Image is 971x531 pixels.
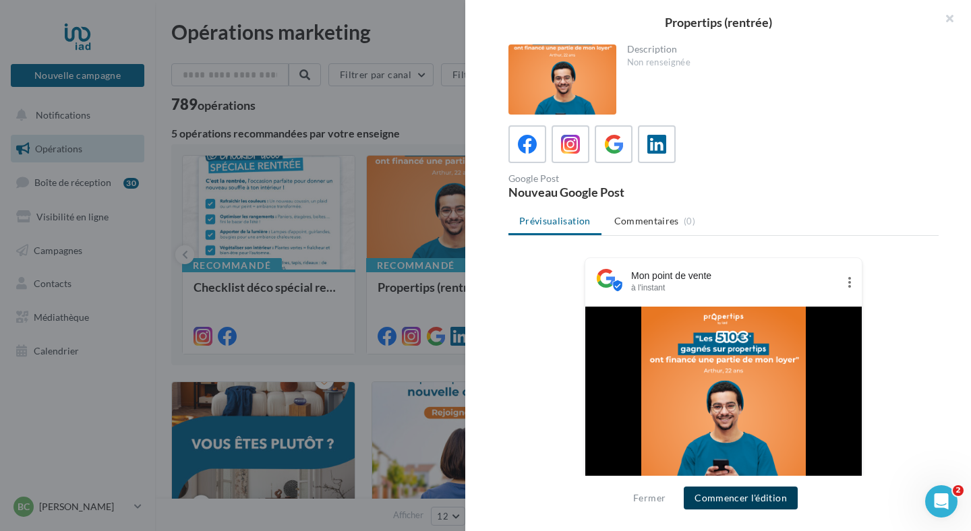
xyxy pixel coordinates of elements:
span: Commentaires [614,214,679,228]
span: (0) [684,216,695,226]
div: à l'instant [631,282,837,293]
div: Non renseignée [627,57,929,69]
span: 2 [953,485,964,496]
div: Nouveau Google Post [508,186,718,198]
div: Propertips (rentrée) [487,16,949,28]
div: Google Post [508,174,718,183]
button: Commencer l'édition [684,487,798,509]
div: Mon point de vente [631,269,837,282]
button: Fermer [628,490,671,506]
div: Description [627,44,929,54]
img: 4_5_post_propertips_rentree_scolaire_2025 (1) [641,307,806,512]
iframe: Intercom live chat [925,485,958,518]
